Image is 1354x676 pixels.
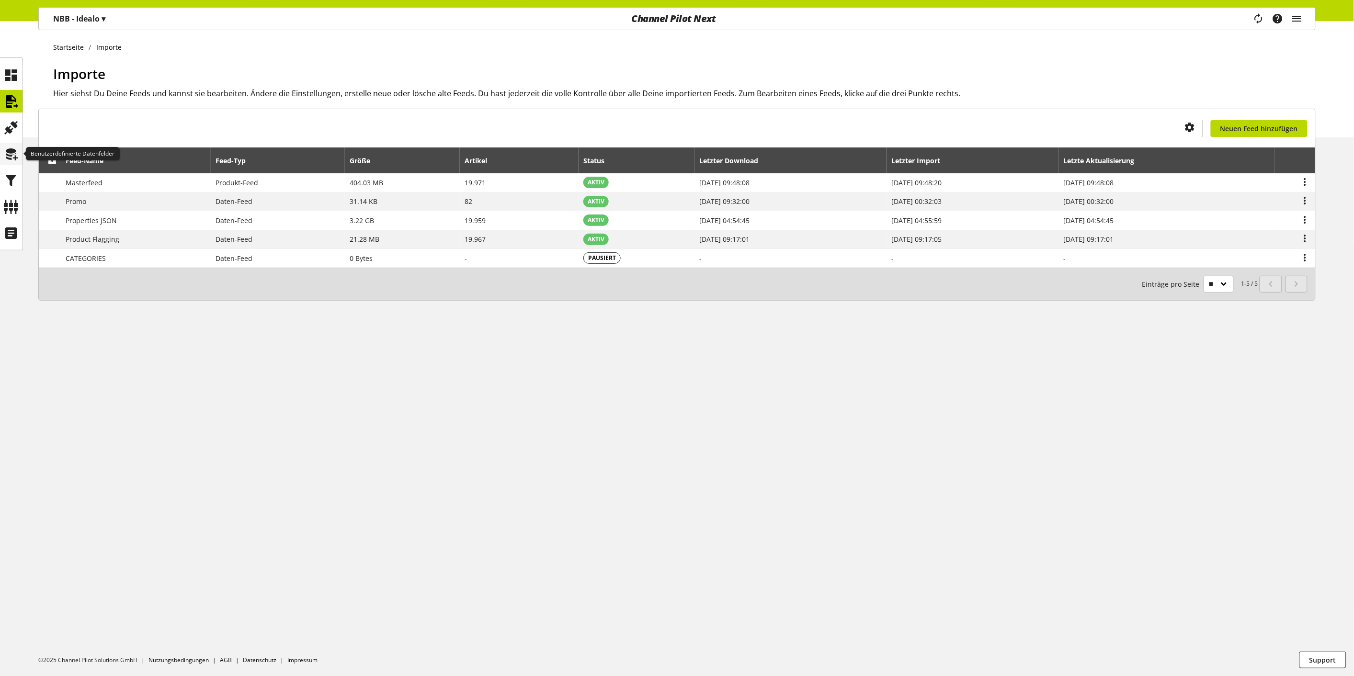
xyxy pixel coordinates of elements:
[350,197,377,206] span: 31.14 KB
[47,155,57,165] span: Entsperren, um Zeilen neu anzuordnen
[216,235,252,244] span: Daten-Feed
[243,656,276,664] a: Datenschutz
[220,656,232,664] a: AGB
[66,156,114,166] div: Feed-Name
[699,156,768,166] div: Letzter Download
[53,65,105,83] span: Importe
[699,178,750,187] span: [DATE] 09:48:08
[1299,652,1346,668] button: Support
[699,254,702,263] span: -
[44,155,57,167] div: Entsperren, um Zeilen neu anzuordnen
[287,656,318,664] a: Impressum
[38,7,1316,30] nav: main navigation
[465,197,472,206] span: 82
[38,656,148,665] li: ©2025 Channel Pilot Solutions GmbH
[350,178,383,187] span: 404.03 MB
[350,216,374,225] span: 3.22 GB
[891,197,942,206] span: [DATE] 00:32:03
[465,178,486,187] span: 19.971
[26,147,120,160] div: Benutzerdefinierte Datenfelder
[350,235,379,244] span: 21.28 MB
[1063,216,1114,225] span: [DATE] 04:54:45
[465,254,467,263] span: -
[465,216,486,225] span: 19.959
[53,13,105,24] p: NBB - Idealo
[465,235,486,244] span: 19.967
[588,235,604,244] span: AKTIV
[891,178,942,187] span: [DATE] 09:48:20
[66,197,87,206] span: Promo
[350,254,373,263] span: 0 Bytes
[465,156,497,166] div: Artikel
[891,216,942,225] span: [DATE] 04:55:59
[216,216,252,225] span: Daten-Feed
[891,254,894,263] span: -
[1063,156,1144,166] div: Letzte Aktualisierung
[66,216,117,225] span: Properties JSON
[588,197,604,206] span: AKTIV
[1220,124,1298,134] span: Neuen Feed hinzufügen
[1063,235,1114,244] span: [DATE] 09:17:01
[699,235,750,244] span: [DATE] 09:17:01
[53,42,89,52] a: Startseite
[891,235,942,244] span: [DATE] 09:17:05
[216,197,252,206] span: Daten-Feed
[148,656,209,664] a: Nutzungsbedingungen
[588,216,604,225] span: AKTIV
[53,88,1316,99] h2: Hier siehst Du Deine Feeds und kannst sie bearbeiten. Ändere die Einstellungen, erstelle neue ode...
[350,156,380,166] div: Größe
[699,216,750,225] span: [DATE] 04:54:45
[66,235,120,244] span: Product Flagging
[216,254,252,263] span: Daten-Feed
[216,156,255,166] div: Feed-Typ
[216,178,258,187] span: Produkt-Feed
[1142,276,1258,293] small: 1-5 / 5
[583,156,614,166] div: Status
[891,156,950,166] div: Letzter Import
[699,197,750,206] span: [DATE] 09:32:00
[1063,254,1066,263] span: -
[66,178,103,187] span: Masterfeed
[1211,120,1308,137] a: Neuen Feed hinzufügen
[1063,197,1114,206] span: [DATE] 00:32:00
[1309,655,1336,665] span: Support
[588,178,604,187] span: AKTIV
[1063,178,1114,187] span: [DATE] 09:48:08
[102,13,105,24] span: ▾
[588,254,616,262] span: PAUSIERT
[1142,279,1204,289] span: Einträge pro Seite
[66,254,106,263] span: CATEGORIES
